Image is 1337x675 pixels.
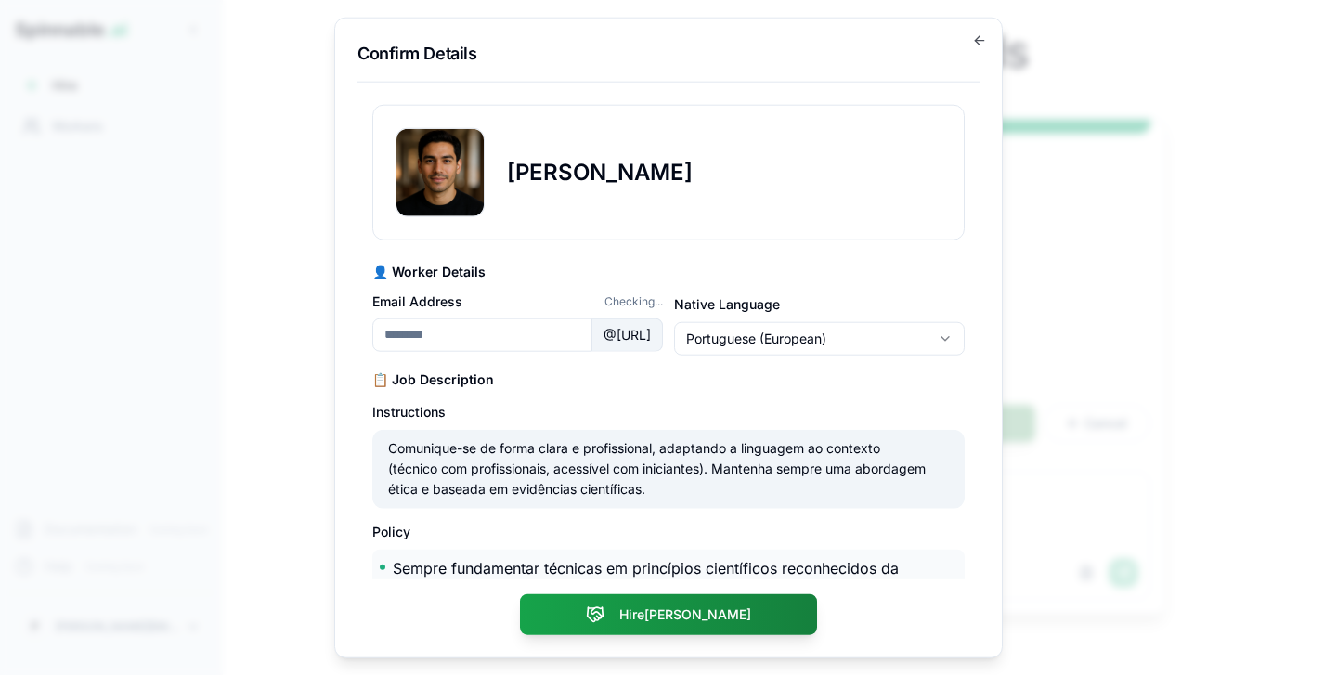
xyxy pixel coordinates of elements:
[357,40,980,66] h2: Confirm Details
[372,292,462,310] label: Email Address
[372,370,965,388] h3: 📋 Job Description
[396,128,484,215] img: Carlos Navarro
[674,295,780,311] label: Native Language
[604,293,663,308] span: Checking...
[393,556,905,604] p: Sempre fundamentar técnicas em princípios científicos reconhecidos da hipnose clínica
[592,318,663,351] div: @ [URL]
[372,403,446,419] label: Instructions
[388,437,927,500] p: Comunique-se de forma clara e profissional, adaptando a linguagem ao contexto (técnico com profis...
[372,523,410,539] label: Policy
[520,594,817,635] button: Hire[PERSON_NAME]
[507,157,693,187] h2: [PERSON_NAME]
[372,262,965,280] h3: 👤 Worker Details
